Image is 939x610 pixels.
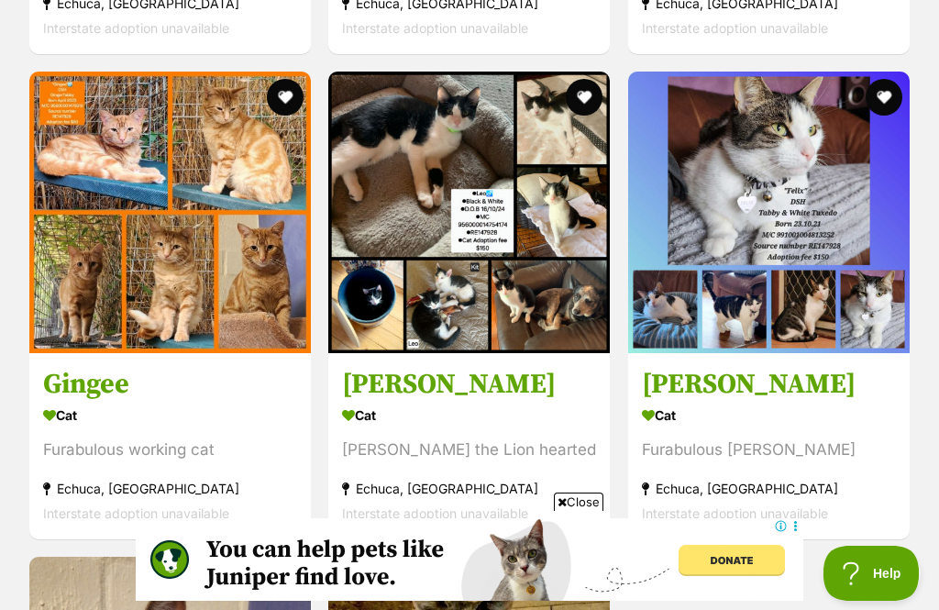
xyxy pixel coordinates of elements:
span: Interstate adoption unavailable [43,20,229,36]
span: Interstate adoption unavailable [43,505,229,521]
div: Furabulous working cat [43,438,297,462]
div: Echuca, [GEOGRAPHIC_DATA] [642,476,896,501]
h3: [PERSON_NAME] [642,367,896,402]
a: [PERSON_NAME] Cat Furabulous [PERSON_NAME] Echuca, [GEOGRAPHIC_DATA] Interstate adoption unavaila... [628,353,910,539]
iframe: Help Scout Beacon - Open [823,546,921,601]
div: Cat [642,402,896,428]
img: Felix [628,72,910,353]
span: Interstate adoption unavailable [342,20,528,36]
div: [PERSON_NAME] the Lion hearted [342,438,596,462]
span: Close [554,493,603,511]
div: Furabulous [PERSON_NAME] [642,438,896,462]
div: Echuca, [GEOGRAPHIC_DATA] [43,476,297,501]
img: Gingee [29,72,311,353]
button: favourite [267,79,304,116]
div: Cat [342,402,596,428]
div: Cat [43,402,297,428]
span: Interstate adoption unavailable [642,505,828,521]
span: Interstate adoption unavailable [642,20,828,36]
span: Interstate adoption unavailable [342,505,528,521]
div: Echuca, [GEOGRAPHIC_DATA] [342,476,596,501]
h3: Gingee [43,367,297,402]
button: favourite [567,79,603,116]
a: [PERSON_NAME] Cat [PERSON_NAME] the Lion hearted Echuca, [GEOGRAPHIC_DATA] Interstate adoption un... [328,353,610,539]
a: Gingee Cat Furabulous working cat Echuca, [GEOGRAPHIC_DATA] Interstate adoption unavailable favou... [29,353,311,539]
button: favourite [866,79,902,116]
h3: [PERSON_NAME] [342,367,596,402]
img: Leo [328,72,610,353]
iframe: Advertisement [136,518,803,601]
